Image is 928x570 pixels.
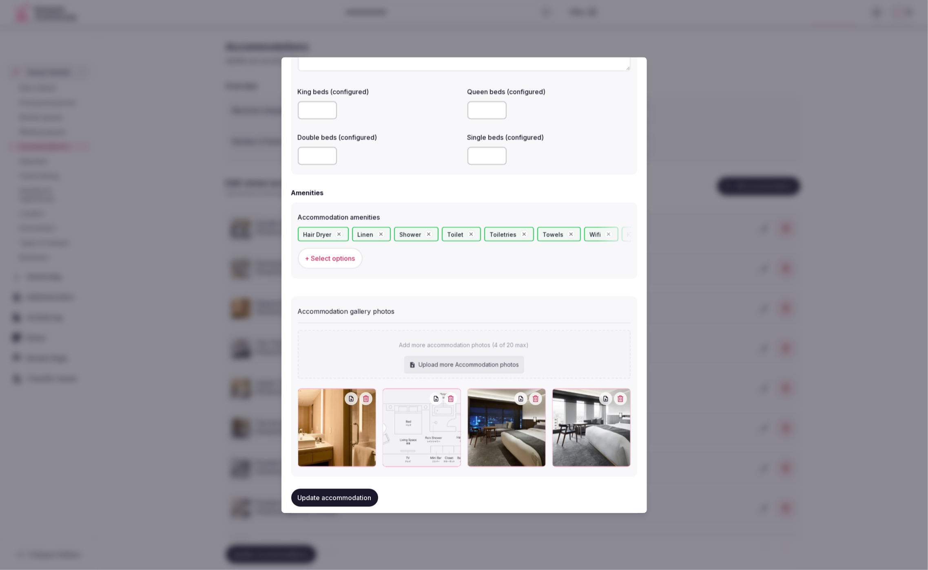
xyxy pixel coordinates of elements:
[442,227,481,242] div: Toilet
[298,227,349,242] div: Hair Dryer
[352,227,391,242] div: Linen
[305,254,355,263] span: + Select options
[484,227,534,242] div: Toiletries
[467,88,631,95] label: Queen beds (configured)
[467,134,631,141] label: Single beds (configured)
[537,227,581,242] div: Towels
[584,227,618,242] div: Wifi
[291,489,378,506] button: Update accommodation
[298,214,631,220] label: Accommodation amenities
[622,227,661,242] div: Kettle
[298,388,376,467] div: The Thousand Kyoto-Superior Double-4.png
[298,134,461,141] label: Double beds (configured)
[298,88,461,95] label: King beds (configured)
[394,227,439,242] div: Shower
[383,388,461,467] div: The Thousand Kyoto-Superior Double-3.png
[298,303,631,316] div: Accommodation gallery photos
[552,388,631,467] div: The Thousand Kyoto-Superior Double-1.png
[291,188,324,198] h2: Amenities
[298,248,363,268] button: + Select options
[399,341,529,350] p: Add more accommodation photos (4 of 20 max)
[404,356,524,374] div: Upload more Accommodation photos
[467,388,546,467] div: The Thousand Kyoto-Superior Double-2.png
